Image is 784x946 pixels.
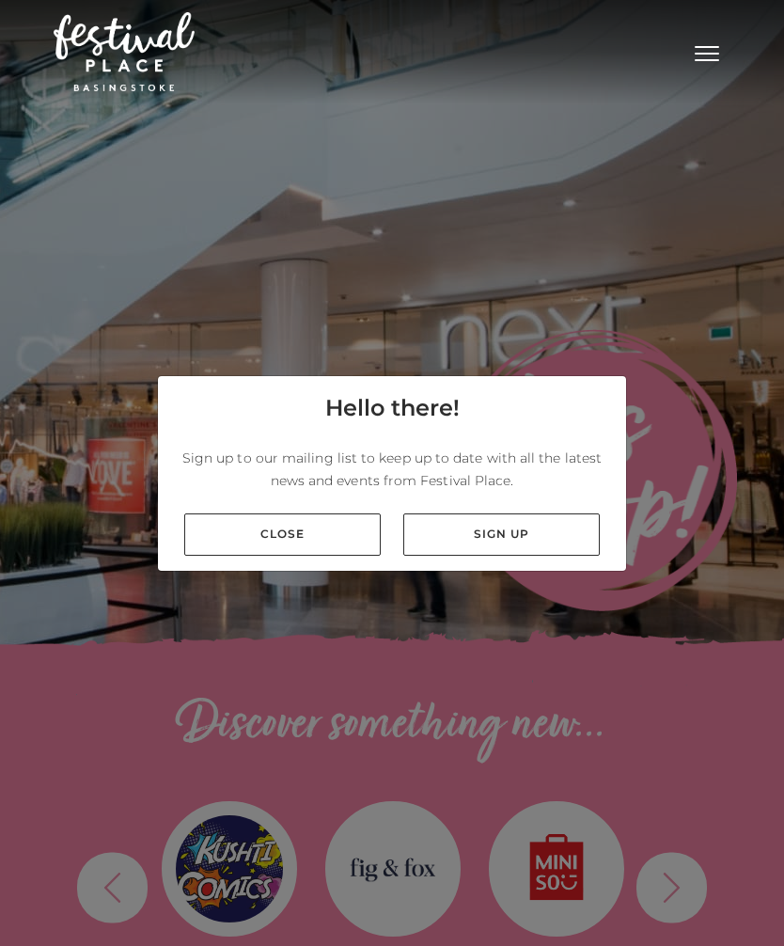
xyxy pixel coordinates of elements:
[403,513,600,556] a: Sign up
[54,12,195,91] img: Festival Place Logo
[683,38,730,65] button: Toggle navigation
[173,447,611,492] p: Sign up to our mailing list to keep up to date with all the latest news and events from Festival ...
[184,513,381,556] a: Close
[325,391,460,425] h4: Hello there!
